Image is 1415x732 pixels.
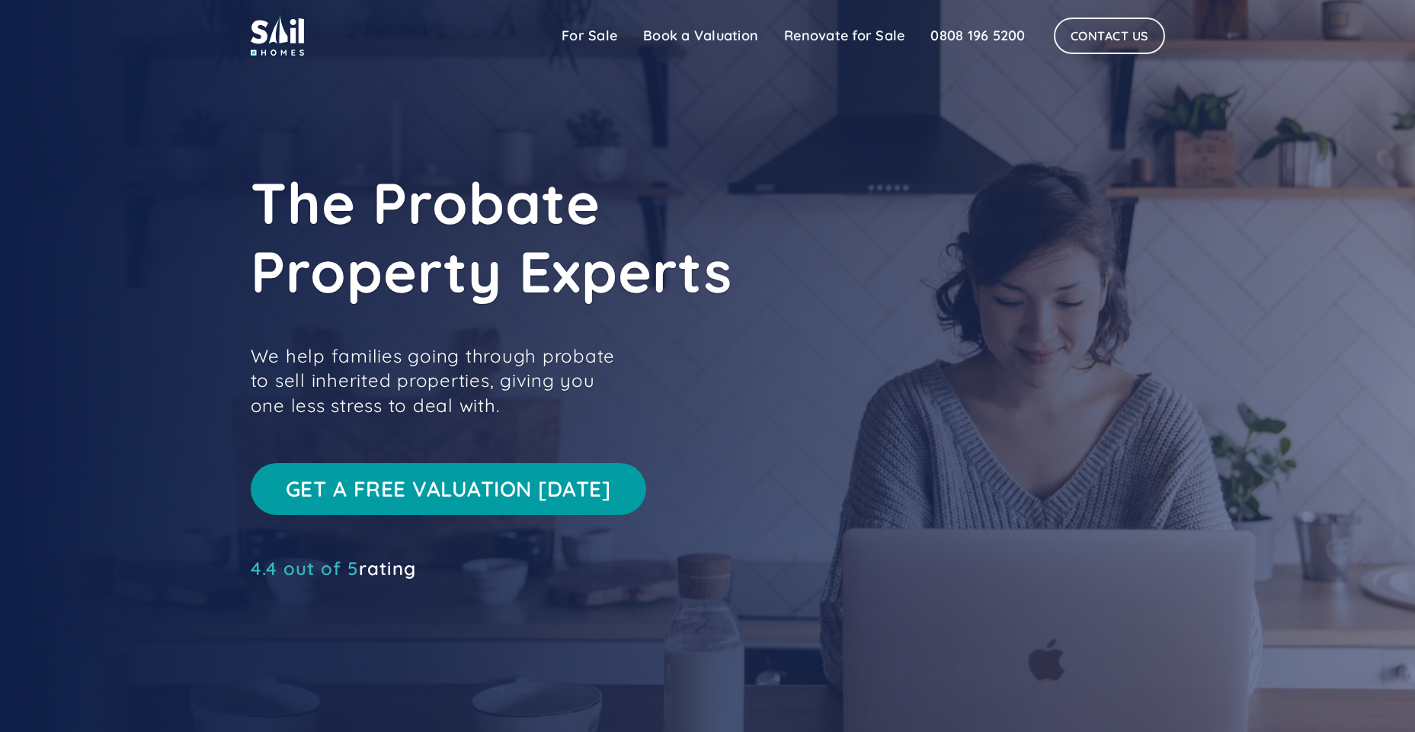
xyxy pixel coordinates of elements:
a: 0808 196 5200 [917,21,1038,51]
a: Contact Us [1054,18,1165,54]
a: Book a Valuation [630,21,771,51]
a: 4.4 out of 5rating [251,561,416,576]
a: Renovate for Sale [771,21,917,51]
span: 4.4 out of 5 [251,557,359,580]
iframe: Customer reviews powered by Trustpilot [251,583,479,602]
a: Get a free valuation [DATE] [251,463,646,515]
h1: The Probate Property Experts [251,168,936,305]
a: For Sale [549,21,630,51]
p: We help families going through probate to sell inherited properties, giving you one less stress t... [251,344,632,417]
img: sail home logo [251,15,304,56]
div: rating [251,561,416,576]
